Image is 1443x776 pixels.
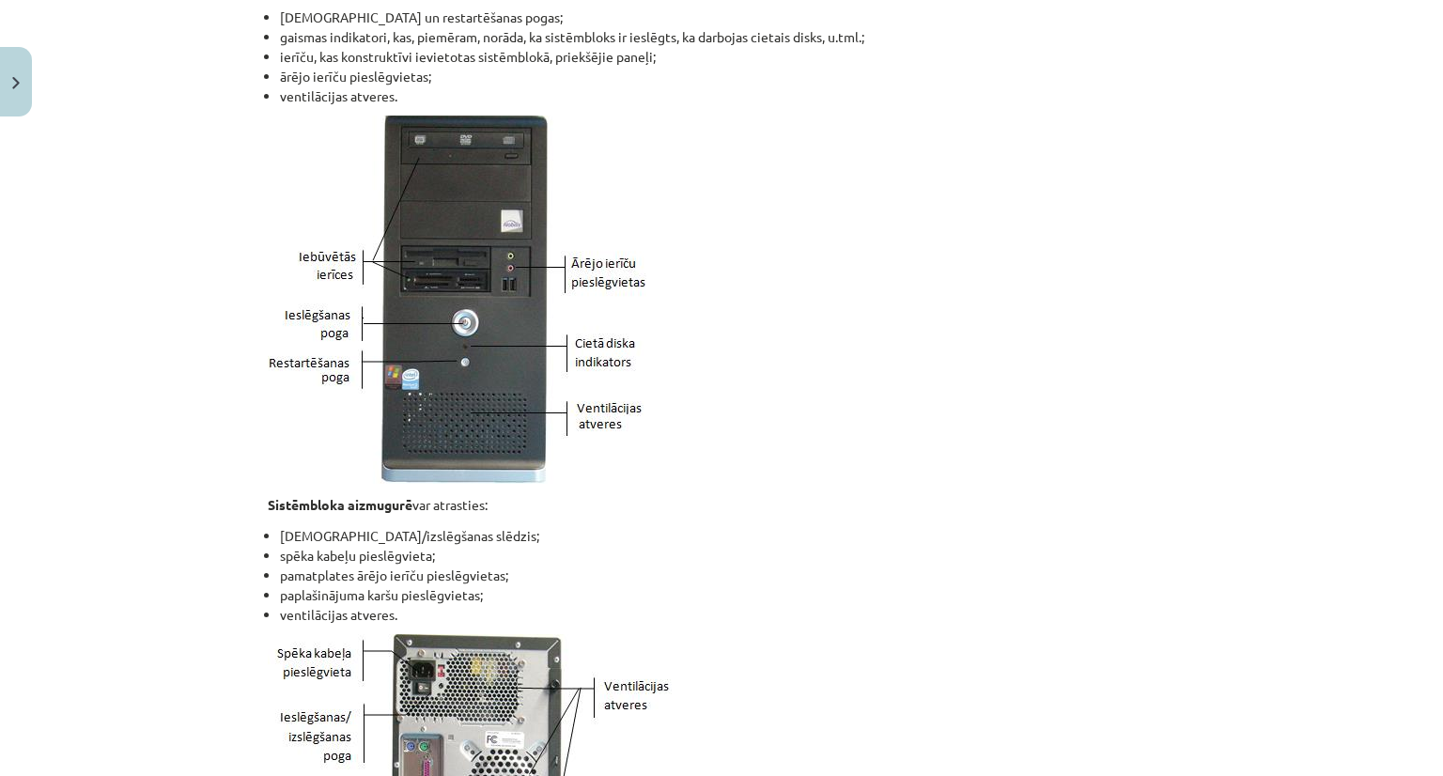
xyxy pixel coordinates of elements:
li: paplašinājuma karšu pieslēgvietas; [280,585,1175,605]
li: ierīču, kas konstruktīvi ievietotas sistēmblokā, priekšējie paneļi; [280,47,1175,67]
li: pamatplates ārējo ierīču pieslēgvietas; [280,566,1175,585]
img: icon-close-lesson-0947bae3869378f0d4975bcd49f059093ad1ed9edebbc8119c70593378902aed.svg [12,77,20,89]
p: var atrasties: [268,495,1175,515]
li: [DEMOGRAPHIC_DATA] un restartēšanas pogas; [280,8,1175,27]
li: gaismas indikatori, kas, piemēram, norāda, ka sistēmbloks ir ieslēgts, ka darbojas cietais disks,... [280,27,1175,47]
strong: Sistēmbloka aizmugurē [268,496,412,513]
li: ventilācijas atveres. [280,605,1175,625]
li: ventilācijas atveres. [280,86,1175,106]
li: ārējo ierīču pieslēgvietas; [280,67,1175,86]
li: [DEMOGRAPHIC_DATA]/izslēgšanas slēdzis; [280,526,1175,546]
li: spēka kabeļu pieslēgvieta; [280,546,1175,566]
